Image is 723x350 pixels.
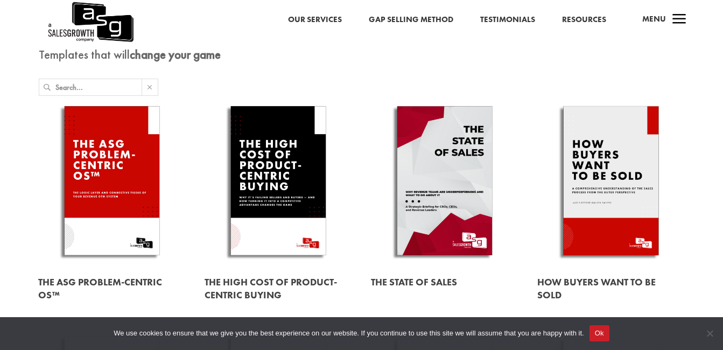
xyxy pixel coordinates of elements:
a: Testimonials [480,13,535,27]
span: a [669,9,690,31]
a: Our Services [288,13,342,27]
strong: change your game [130,46,221,62]
span: We use cookies to ensure that we give you the best experience on our website. If you continue to ... [114,328,584,339]
span: No [704,328,715,339]
a: Gap Selling Method [369,13,453,27]
input: Search... [55,79,142,95]
a: Resources [562,13,606,27]
button: Ok [589,325,609,341]
span: Menu [642,13,666,24]
p: Templates that will [39,48,685,61]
